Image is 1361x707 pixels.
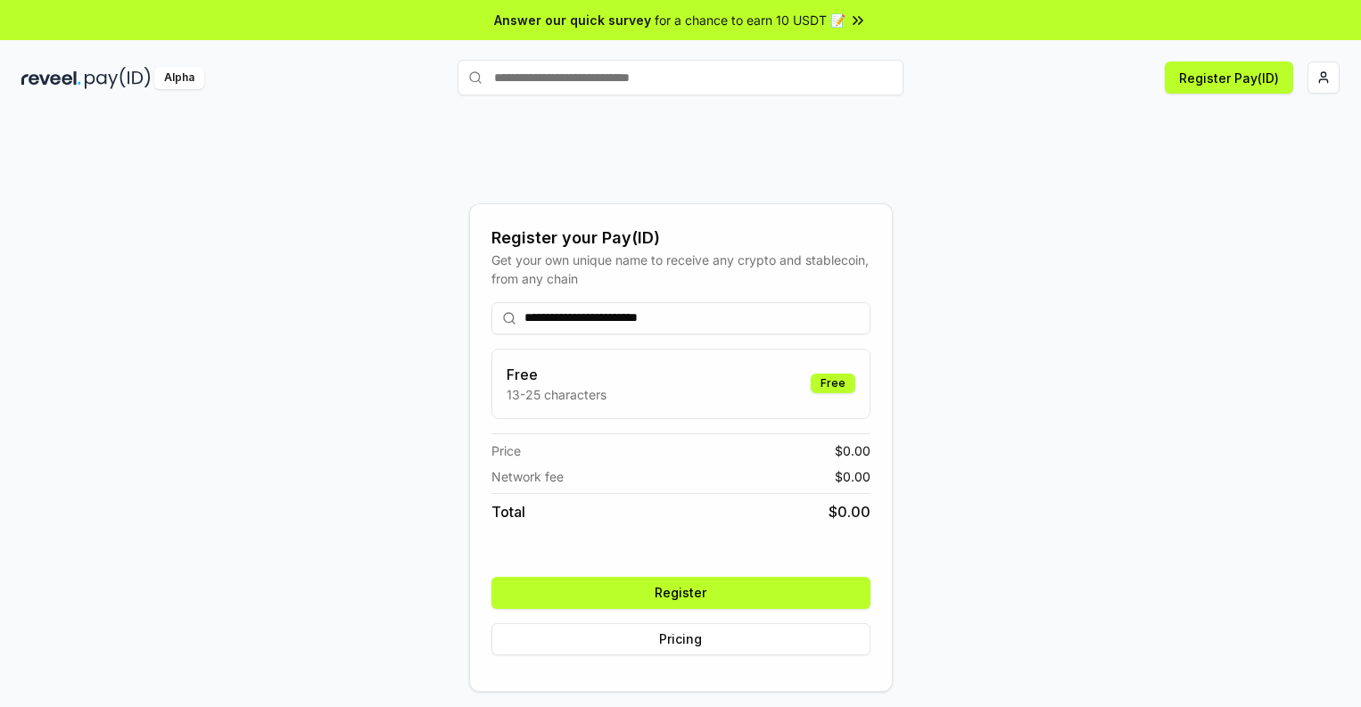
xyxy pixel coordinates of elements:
[835,441,870,460] span: $ 0.00
[21,67,81,89] img: reveel_dark
[811,374,855,393] div: Free
[491,251,870,288] div: Get your own unique name to receive any crypto and stablecoin, from any chain
[491,577,870,609] button: Register
[829,501,870,522] span: $ 0.00
[1165,62,1293,94] button: Register Pay(ID)
[507,385,606,404] p: 13-25 characters
[655,11,845,29] span: for a chance to earn 10 USDT 📝
[491,623,870,655] button: Pricing
[491,226,870,251] div: Register your Pay(ID)
[835,467,870,486] span: $ 0.00
[491,441,521,460] span: Price
[507,364,606,385] h3: Free
[85,67,151,89] img: pay_id
[491,467,564,486] span: Network fee
[154,67,204,89] div: Alpha
[494,11,651,29] span: Answer our quick survey
[491,501,525,522] span: Total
